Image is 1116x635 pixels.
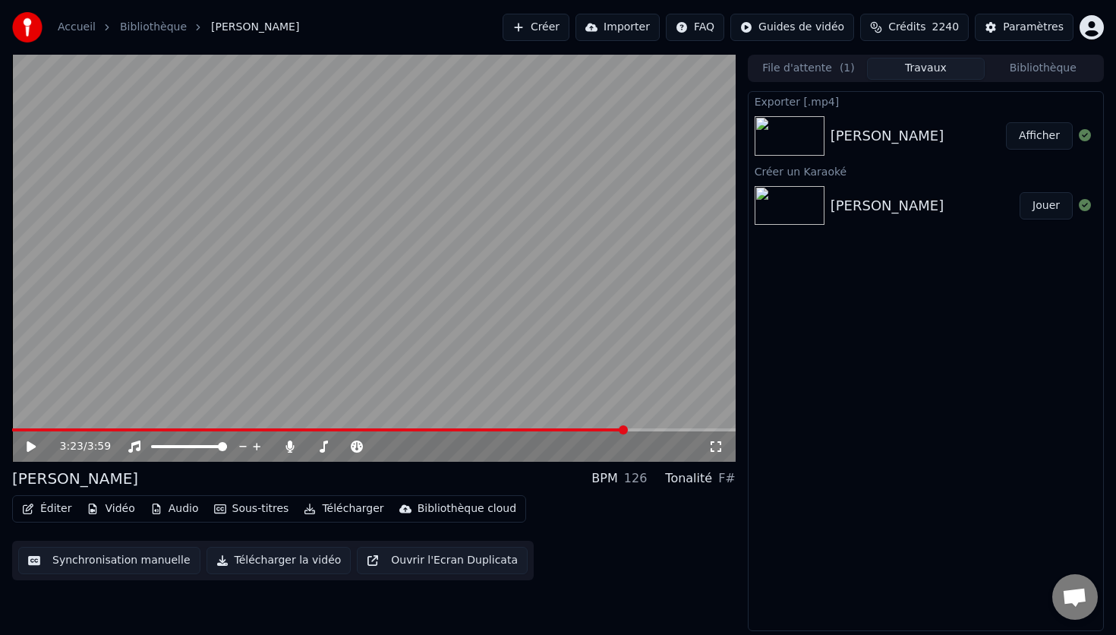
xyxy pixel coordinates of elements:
div: Exporter [.mp4] [749,92,1103,110]
span: 3:59 [87,439,111,454]
img: youka [12,12,43,43]
button: Guides de vidéo [730,14,854,41]
button: Paramètres [975,14,1073,41]
div: Créer un Karaoké [749,162,1103,180]
button: File d'attente [750,58,867,80]
a: Ouvrir le chat [1052,574,1098,620]
span: 2240 [932,20,960,35]
span: 3:23 [60,439,84,454]
button: Créer [503,14,569,41]
button: Télécharger [298,498,389,520]
button: Jouer [1020,192,1073,220]
a: Bibliothèque [120,20,187,35]
button: Télécharger la vidéo [206,547,352,574]
button: Afficher [1006,122,1073,150]
div: BPM [591,469,617,488]
button: Éditer [16,498,77,520]
div: Tonalité [665,469,712,488]
div: F# [718,469,736,488]
a: Accueil [58,20,96,35]
div: [PERSON_NAME] [12,468,138,489]
span: [PERSON_NAME] [211,20,299,35]
div: 126 [624,469,648,488]
button: Travaux [867,58,984,80]
span: ( 1 ) [840,61,855,76]
div: [PERSON_NAME] [831,125,944,147]
span: Crédits [888,20,925,35]
button: Bibliothèque [985,58,1102,80]
div: Paramètres [1003,20,1064,35]
div: [PERSON_NAME] [831,195,944,216]
button: Sous-titres [208,498,295,520]
div: / [60,439,96,454]
button: Crédits2240 [860,14,969,41]
button: Ouvrir l'Ecran Duplicata [357,547,528,574]
button: Vidéo [80,498,140,520]
nav: breadcrumb [58,20,299,35]
button: Importer [575,14,660,41]
button: Synchronisation manuelle [18,547,200,574]
div: Bibliothèque cloud [418,501,516,517]
button: FAQ [666,14,724,41]
button: Audio [144,498,205,520]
